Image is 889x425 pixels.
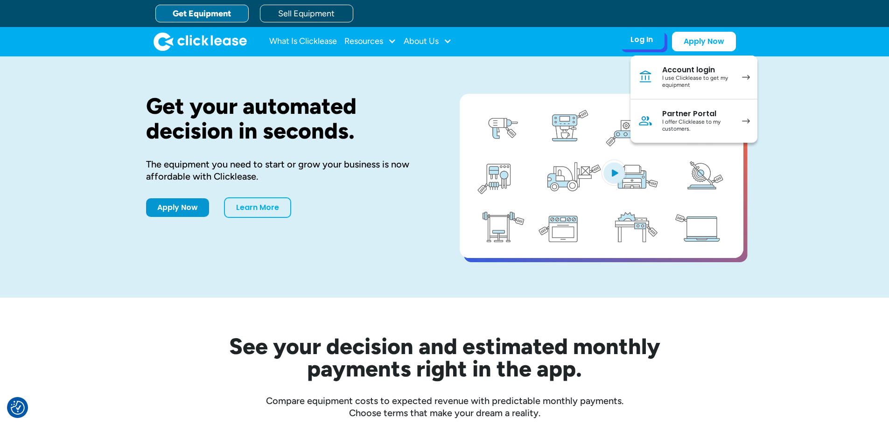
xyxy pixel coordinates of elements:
a: Partner PortalI offer Clicklease to my customers. [630,99,757,143]
div: Resources [344,32,396,51]
a: Apply Now [146,198,209,217]
div: The equipment you need to start or grow your business is now affordable with Clicklease. [146,158,430,182]
img: Person icon [638,113,653,128]
img: arrow [742,75,750,80]
div: Partner Portal [662,109,733,118]
div: I offer Clicklease to my customers. [662,118,733,133]
img: arrow [742,118,750,124]
div: I use Clicklease to get my equipment [662,75,733,89]
a: home [154,32,247,51]
h1: Get your automated decision in seconds. [146,94,430,143]
div: Compare equipment costs to expected revenue with predictable monthly payments. Choose terms that ... [146,395,743,419]
img: Bank icon [638,70,653,84]
a: Learn More [224,197,291,218]
div: Log In [630,35,653,44]
nav: Log In [630,56,757,143]
div: About Us [404,32,452,51]
a: open lightbox [460,94,743,258]
h2: See your decision and estimated monthly payments right in the app. [183,335,706,380]
a: Account loginI use Clicklease to get my equipment [630,56,757,99]
a: Get Equipment [155,5,249,22]
button: Consent Preferences [11,401,25,415]
img: Revisit consent button [11,401,25,415]
a: Apply Now [672,32,736,51]
img: Clicklease logo [154,32,247,51]
a: Sell Equipment [260,5,353,22]
div: Account login [662,65,733,75]
a: What Is Clicklease [269,32,337,51]
img: Blue play button logo on a light blue circular background [602,160,627,186]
